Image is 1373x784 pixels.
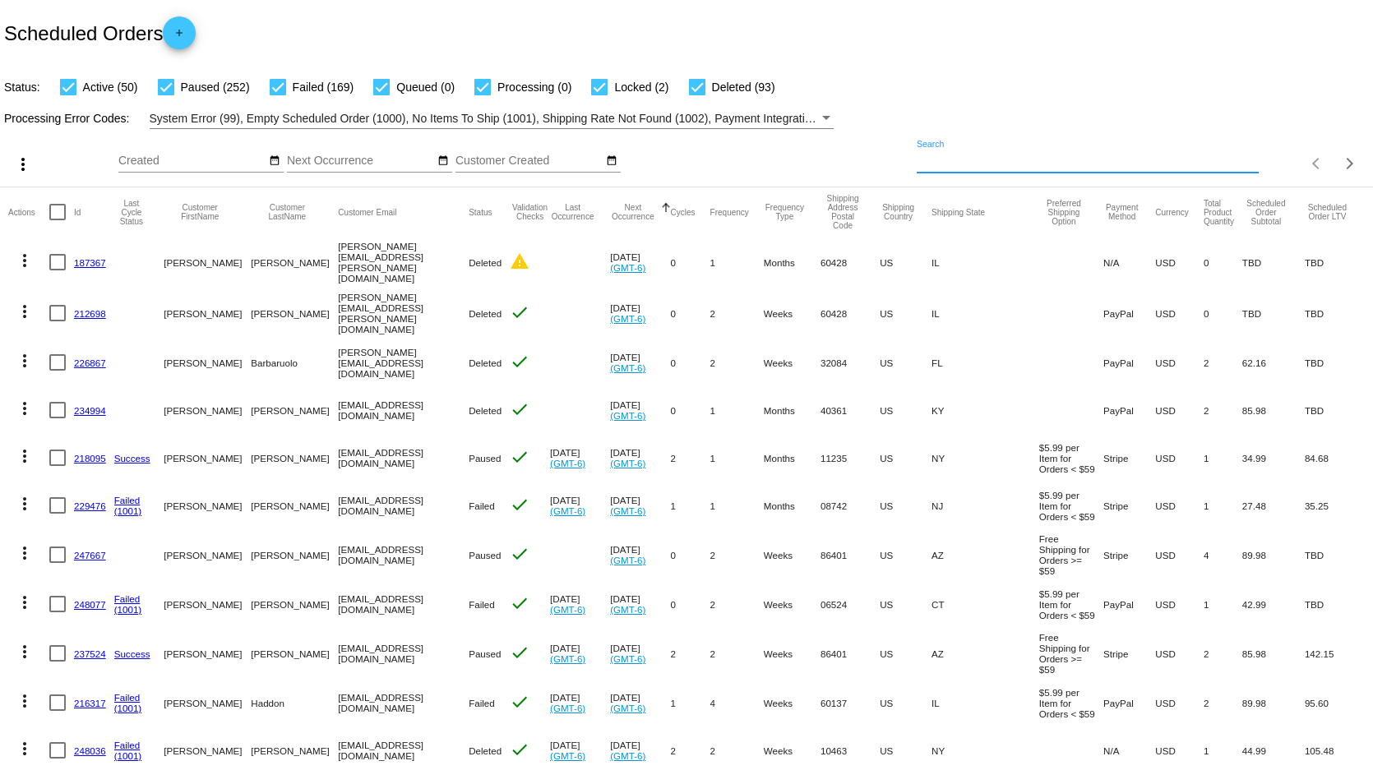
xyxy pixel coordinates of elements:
[1155,529,1204,580] mat-cell: USD
[821,628,880,679] mat-cell: 86401
[1204,288,1242,339] mat-cell: 0
[74,453,106,463] a: 218095
[550,482,610,529] mat-cell: [DATE]
[338,288,469,339] mat-cell: [PERSON_NAME][EMAIL_ADDRESS][PERSON_NAME][DOMAIN_NAME]
[712,77,775,97] span: Deleted (93)
[610,362,645,373] a: (GMT-6)
[15,399,35,418] mat-icon: more_vert
[469,405,502,416] span: Deleted
[510,352,529,371] mat-icon: check
[610,386,670,434] mat-cell: [DATE]
[1305,726,1365,774] mat-cell: 105.48
[1155,386,1204,434] mat-cell: USD
[880,237,932,288] mat-cell: US
[671,679,710,726] mat-cell: 1
[1242,628,1305,679] mat-cell: 85.98
[1301,147,1334,180] button: Previous page
[1305,203,1350,221] button: Change sorting for LifetimeValue
[338,237,469,288] mat-cell: [PERSON_NAME][EMAIL_ADDRESS][PERSON_NAME][DOMAIN_NAME]
[880,482,932,529] mat-cell: US
[764,726,821,774] mat-cell: Weeks
[671,529,710,580] mat-cell: 0
[671,288,710,339] mat-cell: 0
[1039,434,1103,482] mat-cell: $5.99 per Item for Orders < $59
[932,726,1039,774] mat-cell: NY
[1242,199,1290,226] button: Change sorting for Subtotal
[251,726,338,774] mat-cell: [PERSON_NAME]
[550,505,585,516] a: (GMT-6)
[114,604,142,615] a: (1001)
[74,550,106,560] a: 247667
[164,580,251,628] mat-cell: [PERSON_NAME]
[764,529,821,580] mat-cell: Weeks
[932,482,1039,529] mat-cell: NJ
[469,550,501,560] span: Paused
[610,580,670,628] mat-cell: [DATE]
[932,386,1039,434] mat-cell: KY
[710,237,764,288] mat-cell: 1
[469,698,495,708] span: Failed
[1155,726,1204,774] mat-cell: USD
[1155,339,1204,386] mat-cell: USD
[251,628,338,679] mat-cell: [PERSON_NAME]
[510,399,529,419] mat-icon: check
[396,77,455,97] span: Queued (0)
[1242,580,1305,628] mat-cell: 42.99
[1242,339,1305,386] mat-cell: 62.16
[469,500,495,511] span: Failed
[114,453,150,463] a: Success
[1155,580,1204,628] mat-cell: USD
[932,288,1039,339] mat-cell: IL
[1204,628,1242,679] mat-cell: 2
[4,81,40,94] span: Status:
[338,628,469,679] mat-cell: [EMAIL_ADDRESS][DOMAIN_NAME]
[15,642,35,662] mat-icon: more_vert
[932,434,1039,482] mat-cell: NY
[8,187,49,237] mat-header-cell: Actions
[1039,580,1103,628] mat-cell: $5.99 per Item for Orders < $59
[1039,679,1103,726] mat-cell: $5.99 per Item for Orders < $59
[1305,679,1365,726] mat-cell: 95.60
[710,482,764,529] mat-cell: 1
[1155,207,1189,217] button: Change sorting for CurrencyIso
[610,313,645,324] a: (GMT-6)
[1204,726,1242,774] mat-cell: 1
[710,339,764,386] mat-cell: 2
[821,679,880,726] mat-cell: 60137
[550,628,610,679] mat-cell: [DATE]
[1103,339,1155,386] mat-cell: PayPal
[610,555,645,565] a: (GMT-6)
[1204,386,1242,434] mat-cell: 2
[74,500,106,511] a: 229476
[880,386,932,434] mat-cell: US
[880,726,932,774] mat-cell: US
[251,482,338,529] mat-cell: [PERSON_NAME]
[917,154,1259,168] input: Search
[1155,482,1204,529] mat-cell: USD
[1242,726,1305,774] mat-cell: 44.99
[1039,199,1089,226] button: Change sorting for PreferredShippingOption
[510,302,529,322] mat-icon: check
[610,505,645,516] a: (GMT-6)
[821,288,880,339] mat-cell: 60428
[1204,237,1242,288] mat-cell: 0
[15,543,35,563] mat-icon: more_vert
[550,679,610,726] mat-cell: [DATE]
[1103,237,1155,288] mat-cell: N/A
[74,405,106,416] a: 234994
[287,154,435,168] input: Next Occurrence
[1103,482,1155,529] mat-cell: Stripe
[83,77,138,97] span: Active (50)
[510,643,529,662] mat-icon: check
[710,386,764,434] mat-cell: 1
[4,112,130,125] span: Processing Error Codes:
[550,750,585,761] a: (GMT-6)
[1242,237,1305,288] mat-cell: TBD
[821,482,880,529] mat-cell: 08742
[114,703,142,713] a: (1001)
[469,648,501,659] span: Paused
[610,653,645,664] a: (GMT-6)
[164,726,251,774] mat-cell: [PERSON_NAME]
[1155,628,1204,679] mat-cell: USD
[510,692,529,712] mat-icon: check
